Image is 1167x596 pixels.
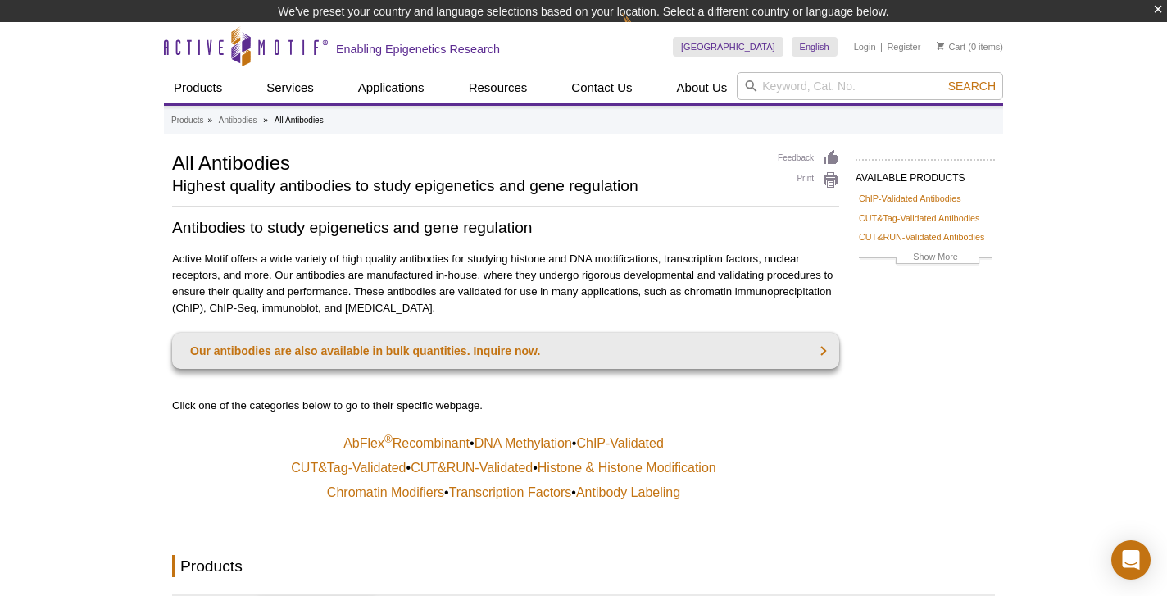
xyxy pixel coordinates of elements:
[348,72,434,103] a: Applications
[943,79,1001,93] button: Search
[887,41,920,52] a: Register
[219,113,257,128] a: Antibodies
[172,149,761,174] h1: All Antibodies
[576,435,663,452] a: ChIP-Validated
[172,251,839,316] p: Active Motif offers a wide variety of high quality antibodies for studying histone and DNA modifi...
[164,72,232,103] a: Products
[778,149,839,167] a: Feedback
[937,41,965,52] a: Cart
[538,460,716,476] a: Histone & Histone Modification
[459,72,538,103] a: Resources
[622,12,665,51] img: Change Here
[561,72,642,103] a: Contact Us
[792,37,838,57] a: English
[207,116,212,125] li: »
[174,481,838,504] td: • •
[291,460,406,476] a: CUT&Tag-Validated
[172,333,839,369] a: Our antibodies are also available in bulk quantities. Inquire now.
[384,432,393,444] sup: ®
[475,435,572,452] a: DNA Methylation
[880,37,883,57] li: |
[171,113,203,128] a: Products
[257,72,324,103] a: Services
[854,41,876,52] a: Login
[343,435,470,452] a: AbFlex®Recombinant
[859,249,992,268] a: Show More
[673,37,783,57] a: [GEOGRAPHIC_DATA]
[576,485,680,501] a: Antibody Labeling
[778,171,839,189] a: Print
[737,72,1003,100] input: Keyword, Cat. No.
[327,485,444,501] a: Chromatin Modifiers
[174,432,838,455] td: • •
[948,80,996,93] span: Search
[172,398,839,414] p: Click one of the categories below to go to their specific webpage.
[859,230,984,244] a: CUT&RUN-Validated Antibodies
[667,72,738,103] a: About Us
[263,116,268,125] li: »
[937,42,944,50] img: Your Cart
[275,116,324,125] li: All Antibodies
[172,555,839,577] h2: Products
[937,37,1003,57] li: (0 items)
[172,216,839,239] h2: Antibodies to study epigenetics and gene regulation
[336,42,500,57] h2: Enabling Epigenetics Research
[172,179,761,193] h2: Highest quality antibodies to study epigenetics and gene regulation
[174,457,838,480] td: • •
[859,191,961,206] a: ChIP-Validated Antibodies
[449,485,572,501] a: Transcription Factors
[1111,540,1151,580] div: Open Intercom Messenger
[411,460,533,476] a: CUT&RUN-Validated
[856,159,995,189] h2: AVAILABLE PRODUCTS
[859,211,979,225] a: CUT&Tag-Validated Antibodies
